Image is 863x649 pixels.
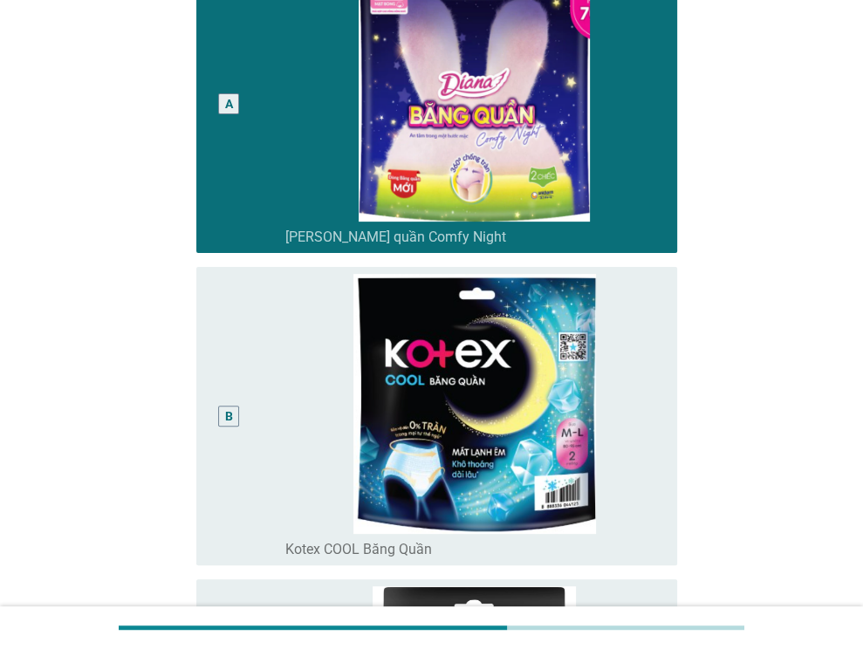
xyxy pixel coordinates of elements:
img: e61adf4e-b072-4a0b-aa5d-3943b9484489-KoCool.png [285,274,663,534]
div: B [225,406,233,425]
label: [PERSON_NAME] quần Comfy Night [285,229,506,246]
label: Kotex COOL Băng Quần [285,541,432,558]
div: A [225,95,233,113]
